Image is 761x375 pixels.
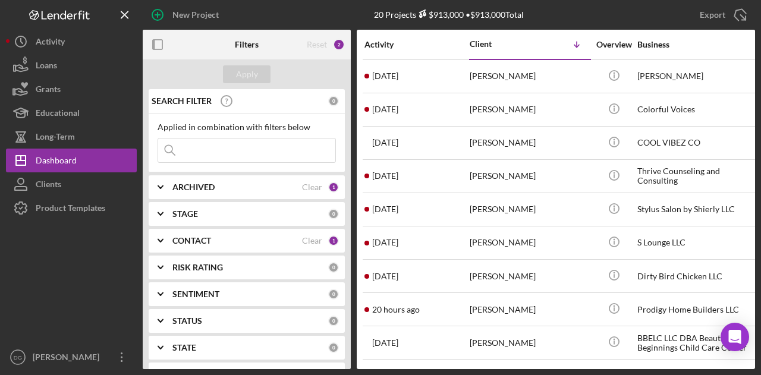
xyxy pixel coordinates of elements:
button: Apply [223,65,271,83]
div: Activity [364,40,468,49]
div: Export [700,3,725,27]
button: Dashboard [6,149,137,172]
time: 2025-08-22 01:56 [372,171,398,181]
button: DG[PERSON_NAME] [6,345,137,369]
button: Loans [6,53,137,77]
div: Business [637,40,756,49]
button: Product Templates [6,196,137,220]
time: 2025-09-23 17:00 [372,338,398,348]
div: Applied in combination with filters below [158,122,336,132]
b: Filters [235,40,259,49]
button: Activity [6,30,137,53]
div: Stylus Salon by Shierly LLC [637,194,756,225]
button: Export [688,3,755,27]
div: [PERSON_NAME] [470,260,589,292]
div: 0 [328,96,339,106]
div: Open Intercom Messenger [721,323,749,351]
div: 1 [328,182,339,193]
time: 2025-04-02 14:06 [372,272,398,281]
div: $913,000 [416,10,464,20]
b: RISK RATING [172,263,223,272]
div: Product Templates [36,196,105,223]
div: 0 [328,342,339,353]
div: Activity [36,30,65,56]
div: COOL VIBEZ CO [637,127,756,159]
div: [PERSON_NAME] [470,127,589,159]
div: Clear [302,236,322,245]
button: Long-Term [6,125,137,149]
div: Apply [236,65,258,83]
button: Grants [6,77,137,101]
div: BBELC LLC DBA Beautiful Beginnings Child Care Center [637,327,756,358]
button: Clients [6,172,137,196]
div: [PERSON_NAME] [470,94,589,125]
div: 2 [333,39,345,51]
div: Reset [307,40,327,49]
div: [PERSON_NAME] [470,160,589,192]
div: Grants [36,77,61,104]
time: 2025-08-01 16:01 [372,138,398,147]
div: [PERSON_NAME] [637,61,756,92]
div: Prodigy Home Builders LLC [637,294,756,325]
div: 0 [328,289,339,300]
div: Overview [592,40,636,49]
div: Dirty Bird Chicken LLC [637,260,756,292]
time: 2025-07-23 14:42 [372,238,398,247]
div: [PERSON_NAME] [470,327,589,358]
b: SENTIMENT [172,289,219,299]
b: CONTACT [172,236,211,245]
div: Colorful Voices [637,94,756,125]
time: 2025-09-24 21:48 [372,305,420,314]
time: 2025-09-01 18:03 [372,71,398,81]
button: New Project [143,3,231,27]
div: Client [470,39,529,49]
b: STATE [172,343,196,352]
b: STATUS [172,316,202,326]
text: DG [14,354,22,361]
div: 0 [328,316,339,326]
time: 2025-07-21 18:32 [372,204,398,214]
div: [PERSON_NAME] [470,61,589,92]
div: [PERSON_NAME] [30,345,107,372]
div: Long-Term [36,125,75,152]
div: 1 [328,235,339,246]
div: Clear [302,182,322,192]
div: Thrive Counseling and Consulting [637,160,756,192]
button: Educational [6,101,137,125]
div: Clients [36,172,61,199]
div: S Lounge LLC [637,227,756,259]
b: SEARCH FILTER [152,96,212,106]
div: [PERSON_NAME] [470,227,589,259]
div: Dashboard [36,149,77,175]
div: Loans [36,53,57,80]
div: [PERSON_NAME] [470,194,589,225]
div: Educational [36,101,80,128]
b: STAGE [172,209,198,219]
div: 0 [328,262,339,273]
b: ARCHIVED [172,182,215,192]
div: 0 [328,209,339,219]
div: New Project [172,3,219,27]
div: 20 Projects • $913,000 Total [374,10,524,20]
time: 2025-09-23 14:10 [372,105,398,114]
div: [PERSON_NAME] [470,294,589,325]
